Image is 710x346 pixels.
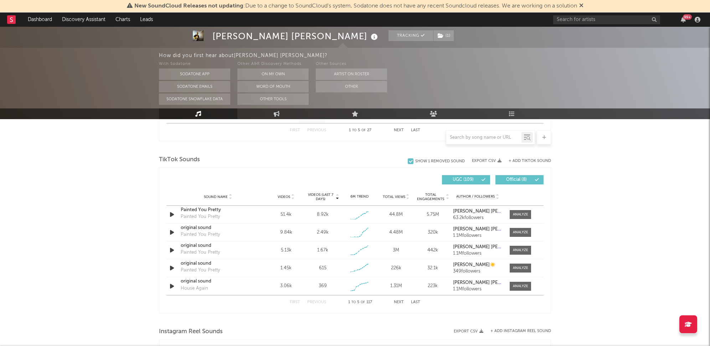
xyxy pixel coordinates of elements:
button: Last [411,300,420,304]
button: Previous [307,128,326,132]
div: 9.84k [269,229,303,236]
a: [PERSON_NAME] [PERSON_NAME] [453,245,503,250]
span: : Due to a change to SoundCloud's system, Sodatone does not have any recent Soundcloud releases. ... [134,3,577,9]
button: Tracking [389,30,433,41]
a: [PERSON_NAME] [PERSON_NAME] [453,280,503,285]
button: + Add Instagram Reel Sound [490,329,551,333]
button: Sodatone Emails [159,81,230,92]
a: Leads [135,12,158,27]
div: 5.13k [269,247,303,254]
button: Sodatone Snowflake Data [159,93,230,105]
div: 63.2k followers [453,215,503,220]
div: 1.1M followers [453,233,503,238]
button: Official(8) [495,175,544,184]
button: First [290,300,300,304]
span: New SoundCloud Releases not updating [134,3,243,9]
div: 3M [380,247,413,254]
div: 1 5 27 [340,126,380,135]
div: 226k [380,265,413,272]
span: Total Views [383,195,405,199]
span: TikTok Sounds [159,156,200,164]
div: 1.45k [269,265,303,272]
button: + Add TikTok Sound [509,159,551,163]
button: UGC(109) [442,175,490,184]
div: 99 + [683,14,692,20]
span: of [361,301,365,304]
div: 442k [416,247,449,254]
div: House Again [181,285,208,292]
div: Painted You Pretty [181,249,220,256]
div: Painted You Pretty [181,213,220,220]
div: + Add Instagram Reel Sound [483,329,551,333]
div: 32.1k [416,265,449,272]
button: 99+ [681,17,686,22]
span: of [361,129,366,132]
span: Total Engagements [416,193,445,201]
span: Official ( 8 ) [500,178,533,182]
div: Show 1 Removed Sound [415,159,465,164]
button: Previous [307,300,326,304]
button: Other [316,81,387,92]
a: original sound [181,278,255,285]
div: 3.06k [269,283,303,290]
div: 369 [319,283,327,290]
input: Search for artists [553,15,660,24]
span: Author / Followers [456,194,495,199]
div: How did you first hear about [PERSON_NAME] [PERSON_NAME] ? [159,51,710,60]
a: Dashboard [23,12,57,27]
div: 349 followers [453,269,503,274]
input: Search by song name or URL [446,135,521,141]
div: 44.8M [380,211,413,218]
div: 4.48M [380,229,413,236]
span: to [351,301,356,304]
span: Instagram Reel Sounds [159,327,223,336]
span: Dismiss [579,3,583,9]
div: [PERSON_NAME] [PERSON_NAME] [212,30,380,42]
button: Last [411,128,420,132]
div: 615 [319,265,326,272]
span: to [352,129,356,132]
strong: [PERSON_NAME] [PERSON_NAME] [453,245,528,249]
button: Next [394,128,404,132]
button: Export CSV [472,159,501,163]
button: Artist on Roster [316,68,387,80]
button: Next [394,300,404,304]
div: With Sodatone [159,60,230,68]
div: Painted You Pretty [181,267,220,274]
div: Other A&R Discovery Methods [237,60,309,68]
button: Sodatone App [159,68,230,80]
div: Other Sources [316,60,387,68]
strong: [PERSON_NAME]☀️ [453,263,495,267]
span: Videos (last 7 days) [306,193,335,201]
a: [PERSON_NAME] [PERSON_NAME] [453,209,503,214]
div: 1.31M [380,283,413,290]
button: + Add TikTok Sound [501,159,551,163]
span: Videos [278,195,290,199]
button: First [290,128,300,132]
span: ( 1 ) [433,30,454,41]
div: 5.75M [416,211,449,218]
button: Export CSV [454,329,483,334]
div: 6M Trend [343,194,376,199]
div: 51.4k [269,211,303,218]
div: 1.67k [317,247,328,254]
button: On My Own [237,68,309,80]
a: Painted You Pretty [181,207,255,214]
span: Sound Name [204,195,228,199]
button: Other Tools [237,93,309,105]
a: [PERSON_NAME] [PERSON_NAME] [453,227,503,232]
a: original sound [181,260,255,267]
div: 1 5 117 [340,298,380,307]
div: 320k [416,229,449,236]
div: Painted You Pretty [181,231,220,238]
span: UGC ( 109 ) [447,178,479,182]
a: original sound [181,242,255,249]
div: original sound [181,224,255,231]
div: 223k [416,283,449,290]
div: 2.49k [317,229,329,236]
strong: [PERSON_NAME] [PERSON_NAME] [453,280,528,285]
